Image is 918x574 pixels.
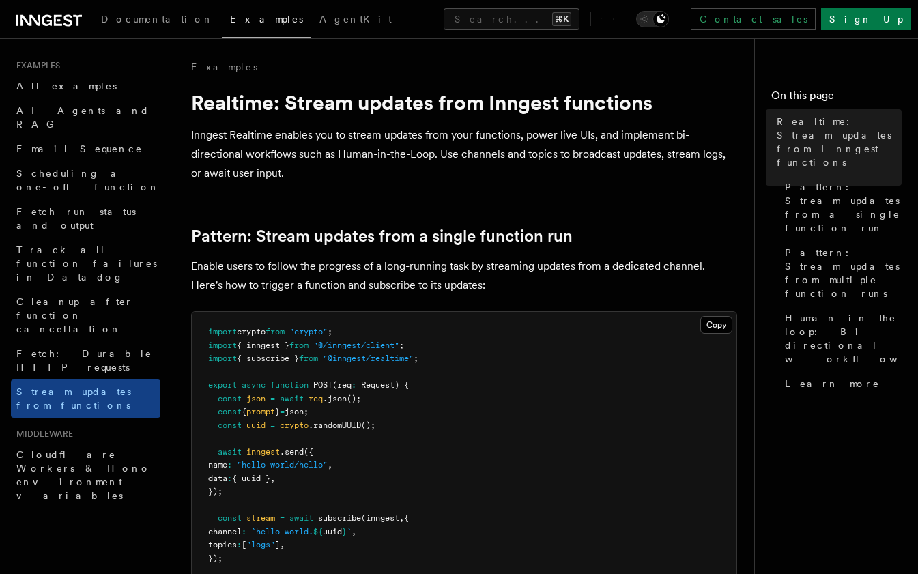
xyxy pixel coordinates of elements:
span: ${ [313,527,323,536]
span: : [227,460,232,470]
span: const [218,513,242,523]
span: , [270,474,275,483]
span: : [352,380,356,390]
span: } [275,407,280,416]
span: json; [285,407,309,416]
span: "@inngest/realtime" [323,354,414,363]
span: topics [208,540,237,549]
span: await [280,394,304,403]
span: Request [361,380,395,390]
span: import [208,327,237,336]
span: uuid [246,420,266,430]
a: Contact sales [691,8,816,30]
a: Pattern: Stream updates from multiple function runs [779,240,902,306]
a: Fetch: Durable HTTP requests [11,341,160,379]
span: name [208,460,227,470]
span: Fetch: Durable HTTP requests [16,348,152,373]
span: Cleanup after function cancellation [16,296,133,334]
a: Cleanup after function cancellation [11,289,160,341]
span: ; [328,327,332,336]
span: "logs" [246,540,275,549]
span: Pattern: Stream updates from a single function run [785,180,902,235]
span: Fetch run status and output [16,206,136,231]
span: , [280,540,285,549]
span: Documentation [101,14,214,25]
span: Pattern: Stream updates from multiple function runs [785,246,902,300]
span: import [208,354,237,363]
span: crypto [280,420,309,430]
span: : [227,474,232,483]
span: stream [246,513,275,523]
span: Middleware [11,429,73,440]
a: Scheduling a one-off function [11,161,160,199]
span: .randomUUID [309,420,361,430]
span: = [270,394,275,403]
span: req [309,394,323,403]
span: const [218,407,242,416]
a: Learn more [779,371,902,396]
span: `hello-world. [251,527,313,536]
span: .send [280,447,304,457]
span: { uuid } [232,474,270,483]
span: , [399,513,404,523]
span: Track all function failures in Datadog [16,244,157,283]
span: (inngest [361,513,399,523]
span: Realtime: Stream updates from Inngest functions [777,115,902,169]
span: ; [399,341,404,350]
span: = [280,513,285,523]
a: Examples [222,4,311,38]
h4: On this page [771,87,902,109]
span: async [242,380,266,390]
span: AgentKit [319,14,392,25]
span: from [289,341,309,350]
a: AI Agents and RAG [11,98,160,137]
a: Examples [191,60,257,74]
span: await [289,513,313,523]
span: uuid [323,527,342,536]
a: Sign Up [821,8,911,30]
span: json [246,394,266,403]
span: Email Sequence [16,143,143,154]
kbd: ⌘K [552,12,571,26]
span: Examples [230,14,303,25]
span: Stream updates from functions [16,386,131,411]
span: = [280,407,285,416]
span: Scheduling a one-off function [16,168,160,192]
a: Pattern: Stream updates from a single function run [779,175,902,240]
span: ` [347,527,352,536]
a: Realtime: Stream updates from Inngest functions [771,109,902,175]
button: Search...⌘K [444,8,579,30]
span: from [299,354,318,363]
span: Examples [11,60,60,71]
a: Pattern: Stream updates from a single function run [191,227,573,246]
a: All examples [11,74,160,98]
a: Stream updates from functions [11,379,160,418]
span: , [352,527,356,536]
button: Toggle dark mode [636,11,669,27]
span: Learn more [785,377,880,390]
a: Human in the loop: Bi-directional workflows [779,306,902,371]
button: Copy [700,316,732,334]
span: { subscribe } [237,354,299,363]
span: import [208,341,237,350]
span: (); [347,394,361,403]
span: ({ [304,447,313,457]
span: = [270,420,275,430]
span: : [237,540,242,549]
span: }); [208,487,223,496]
a: Email Sequence [11,137,160,161]
span: Cloudflare Workers & Hono environment variables [16,449,151,501]
a: AgentKit [311,4,400,37]
span: (); [361,420,375,430]
span: : [242,527,246,536]
span: }); [208,554,223,563]
span: { [404,513,409,523]
span: crypto [237,327,266,336]
span: "hello-world/hello" [237,460,328,470]
p: Inngest Realtime enables you to stream updates from your functions, power live UIs, and implement... [191,126,737,183]
span: from [266,327,285,336]
span: , [328,460,332,470]
span: const [218,394,242,403]
span: { inngest } [237,341,289,350]
span: prompt [246,407,275,416]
